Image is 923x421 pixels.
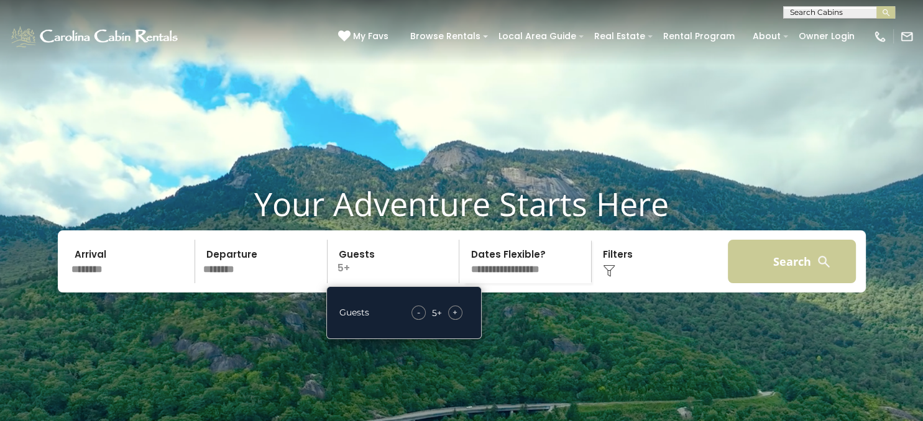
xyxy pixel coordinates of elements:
[353,30,388,43] span: My Favs
[900,30,914,43] img: mail-regular-white.png
[417,306,420,319] span: -
[588,27,651,46] a: Real Estate
[432,307,437,319] div: 5
[746,27,787,46] a: About
[331,240,459,283] p: 5+
[9,184,914,223] h1: Your Adventure Starts Here
[405,306,469,320] div: +
[452,306,457,319] span: +
[9,24,181,49] img: White-1-1-2.png
[338,30,392,43] a: My Favs
[873,30,887,43] img: phone-regular-white.png
[657,27,741,46] a: Rental Program
[492,27,582,46] a: Local Area Guide
[404,27,487,46] a: Browse Rentals
[339,308,369,317] h5: Guests
[816,254,832,269] img: search-regular-white.png
[728,240,856,283] button: Search
[792,27,861,46] a: Owner Login
[603,265,615,277] img: filter--v1.png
